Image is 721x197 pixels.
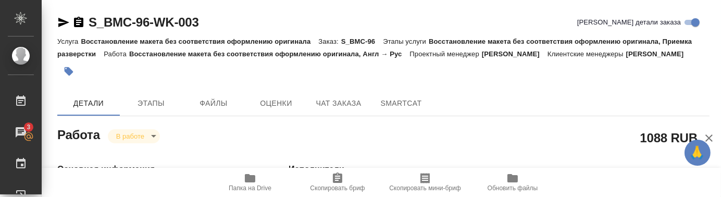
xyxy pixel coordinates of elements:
[126,97,176,110] span: Этапы
[626,50,692,58] p: [PERSON_NAME]
[482,50,548,58] p: [PERSON_NAME]
[409,50,481,58] p: Проектный менеджер
[389,184,461,192] span: Скопировать мини-бриф
[383,38,429,45] p: Этапы услуги
[64,97,114,110] span: Детали
[81,38,318,45] p: Восстановление макета без соответствия оформлению оригинала
[685,140,711,166] button: 🙏
[381,168,469,197] button: Скопировать мини-бриф
[72,16,85,29] button: Скопировать ссылку
[314,97,364,110] span: Чат заказа
[3,119,39,145] a: 3
[206,168,294,197] button: Папка на Drive
[689,142,706,164] span: 🙏
[104,50,129,58] p: Работа
[57,60,80,83] button: Добавить тэг
[229,184,271,192] span: Папка на Drive
[294,168,381,197] button: Скопировать бриф
[548,50,626,58] p: Клиентские менеджеры
[341,38,383,45] p: S_BMC-96
[113,132,147,141] button: В работе
[189,97,239,110] span: Файлы
[251,97,301,110] span: Оценки
[289,163,710,176] h4: Исполнители
[20,122,36,132] span: 3
[577,17,681,28] span: [PERSON_NAME] детали заказа
[640,129,698,146] h2: 1088 RUB
[89,15,199,29] a: S_BMC-96-WK-003
[57,16,70,29] button: Скопировать ссылку для ЯМессенджера
[57,125,100,143] h2: Работа
[310,184,365,192] span: Скопировать бриф
[376,97,426,110] span: SmartCat
[488,184,538,192] span: Обновить файлы
[469,168,556,197] button: Обновить файлы
[108,129,160,143] div: В работе
[318,38,341,45] p: Заказ:
[57,163,247,176] h4: Основная информация
[57,38,81,45] p: Услуга
[129,50,410,58] p: Восстановление макета без соответствия оформлению оригинала, Англ → Рус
